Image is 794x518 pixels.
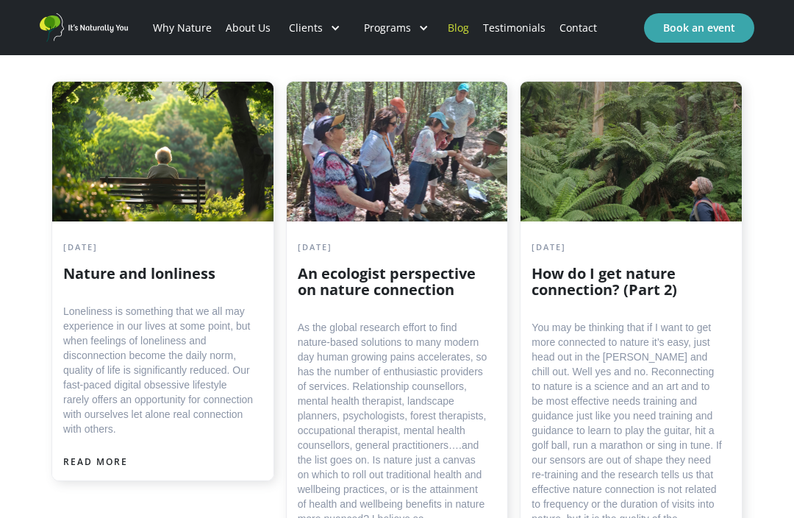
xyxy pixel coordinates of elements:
[63,240,255,255] div: [DATE]
[40,13,128,42] a: home
[63,304,255,436] div: Loneliness is something that we all may experience in our lives at some point, but when feelings ...
[532,266,723,298] h2: How do I get nature connection? (Part 2)
[146,3,218,53] a: Why Nature
[532,240,723,255] div: [DATE]
[298,266,490,298] h2: An ecologist perspective on nature connection
[476,3,553,53] a: Testimonials
[553,3,604,53] a: Contact
[298,240,490,255] div: [DATE]
[277,3,352,53] div: Clients
[63,266,255,282] h2: Nature and lonliness
[352,3,440,53] div: Programs
[63,455,128,469] a: READ MORE
[644,13,754,43] a: Book an event
[289,21,323,35] div: Clients
[364,21,411,35] div: Programs
[440,3,476,53] a: Blog
[218,3,277,53] a: About Us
